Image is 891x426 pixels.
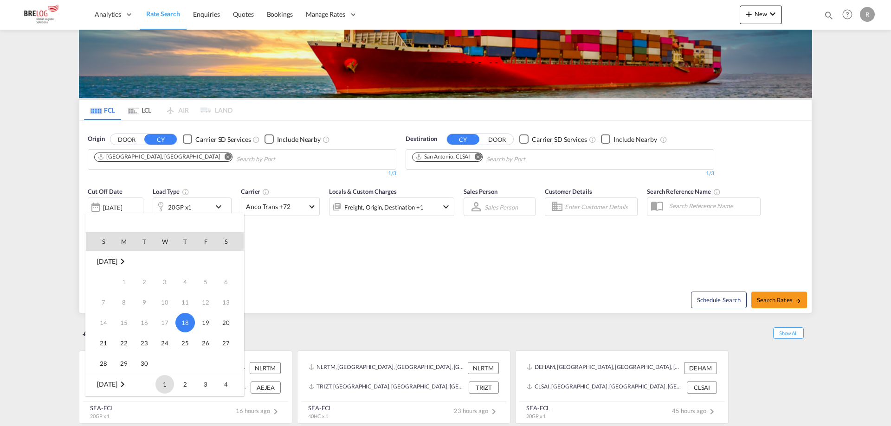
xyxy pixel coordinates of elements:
[155,292,175,312] td: Wednesday September 10 2025
[216,292,244,312] td: Saturday September 13 2025
[175,333,195,353] td: Thursday September 25 2025
[97,257,117,265] span: [DATE]
[114,232,134,251] th: M
[86,374,155,394] td: October 2025
[216,232,244,251] th: S
[86,353,244,374] tr: Week 5
[134,312,155,333] td: Tuesday September 16 2025
[134,292,155,312] td: Tuesday September 9 2025
[114,272,134,292] td: Monday September 1 2025
[155,334,174,352] span: 24
[86,251,244,272] tr: Week undefined
[195,312,216,333] td: Friday September 19 2025
[86,353,114,374] td: Sunday September 28 2025
[216,272,244,292] td: Saturday September 6 2025
[114,292,134,312] td: Monday September 8 2025
[155,333,175,353] td: Wednesday September 24 2025
[135,354,154,373] span: 30
[175,232,195,251] th: T
[134,272,155,292] td: Tuesday September 2 2025
[86,333,114,353] td: Sunday September 21 2025
[86,232,244,395] md-calendar: Calendar
[134,333,155,353] td: Tuesday September 23 2025
[135,334,154,352] span: 23
[195,333,216,353] td: Friday September 26 2025
[196,334,215,352] span: 26
[175,374,195,394] td: Thursday October 2 2025
[176,375,194,394] span: 2
[195,272,216,292] td: Friday September 5 2025
[97,380,117,388] span: [DATE]
[196,313,215,332] span: 19
[86,312,244,333] tr: Week 3
[216,374,244,394] td: Saturday October 4 2025
[155,272,175,292] td: Wednesday September 3 2025
[155,375,174,394] span: 1
[217,334,235,352] span: 27
[155,232,175,251] th: W
[134,353,155,374] td: Tuesday September 30 2025
[175,272,195,292] td: Thursday September 4 2025
[176,334,194,352] span: 25
[195,292,216,312] td: Friday September 12 2025
[86,333,244,353] tr: Week 4
[86,374,244,394] tr: Week 1
[94,354,113,373] span: 28
[196,375,215,394] span: 3
[216,312,244,333] td: Saturday September 20 2025
[175,313,195,332] span: 18
[155,312,175,333] td: Wednesday September 17 2025
[86,272,244,292] tr: Week 1
[195,232,216,251] th: F
[114,333,134,353] td: Monday September 22 2025
[115,334,133,352] span: 22
[94,334,113,352] span: 21
[86,312,114,333] td: Sunday September 14 2025
[155,374,175,394] td: Wednesday October 1 2025
[175,312,195,333] td: Thursday September 18 2025
[134,232,155,251] th: T
[217,375,235,394] span: 4
[86,232,114,251] th: S
[86,292,114,312] td: Sunday September 7 2025
[86,251,244,272] td: September 2025
[216,333,244,353] td: Saturday September 27 2025
[195,374,216,394] td: Friday October 3 2025
[114,353,134,374] td: Monday September 29 2025
[217,313,235,332] span: 20
[175,292,195,312] td: Thursday September 11 2025
[114,312,134,333] td: Monday September 15 2025
[115,354,133,373] span: 29
[86,292,244,312] tr: Week 2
